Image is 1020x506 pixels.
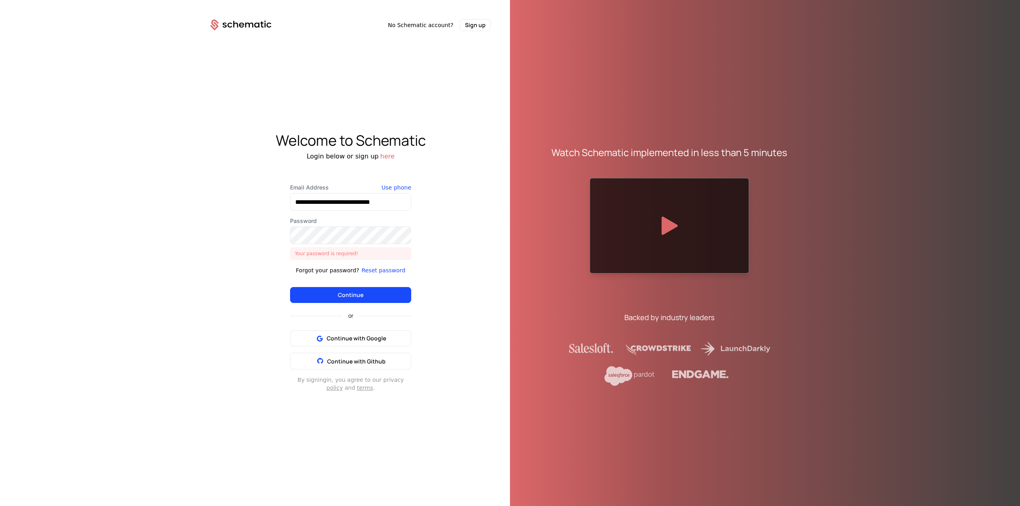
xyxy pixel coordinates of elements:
[326,385,343,391] a: policy
[191,133,510,148] div: Welcome to Schematic
[357,385,373,391] a: terms
[624,312,714,323] div: Backed by industry leaders
[191,152,510,161] div: Login below or sign up
[290,287,411,303] button: Continue
[290,217,411,225] label: Password
[382,184,411,191] button: Use phone
[327,334,386,342] span: Continue with Google
[342,313,360,318] span: or
[380,152,394,161] button: here
[460,19,491,31] button: Sign up
[388,21,453,29] span: No Schematic account?
[551,146,787,159] div: Watch Schematic implemented in less than 5 minutes
[290,184,411,191] label: Email Address
[361,266,405,274] button: Reset password
[290,247,411,260] div: Your password is required!
[327,358,386,365] span: Continue with Github
[290,376,411,392] div: By signing in , you agree to our privacy and .
[290,330,411,346] button: Continue with Google
[290,353,411,369] button: Continue with Github
[296,266,359,274] div: Forgot your password?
